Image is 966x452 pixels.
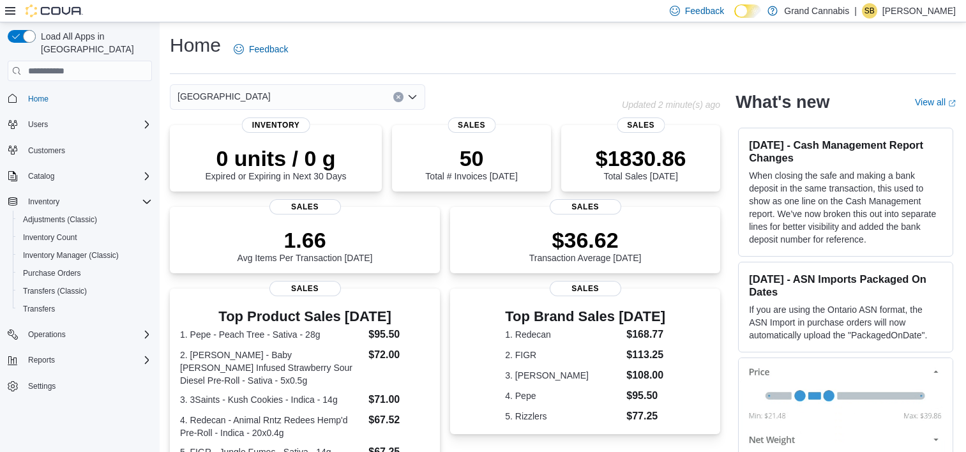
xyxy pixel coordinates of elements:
[23,91,54,107] a: Home
[28,355,55,365] span: Reports
[170,33,221,58] h1: Home
[13,300,157,318] button: Transfers
[13,211,157,229] button: Adjustments (Classic)
[854,3,857,19] p: |
[28,146,65,156] span: Customers
[948,100,956,107] svg: External link
[617,117,665,133] span: Sales
[23,169,152,184] span: Catalog
[23,268,81,278] span: Purchase Orders
[23,90,152,106] span: Home
[550,199,621,215] span: Sales
[3,141,157,160] button: Customers
[249,43,288,56] span: Feedback
[23,117,152,132] span: Users
[596,146,686,181] div: Total Sales [DATE]
[18,283,92,299] a: Transfers (Classic)
[622,100,720,110] p: Updated 2 minute(s) ago
[229,36,293,62] a: Feedback
[3,116,157,133] button: Users
[18,230,82,245] a: Inventory Count
[28,381,56,391] span: Settings
[529,227,642,253] p: $36.62
[3,326,157,343] button: Operations
[626,388,665,403] dd: $95.50
[28,171,54,181] span: Catalog
[3,193,157,211] button: Inventory
[529,227,642,263] div: Transaction Average [DATE]
[425,146,517,171] p: 50
[18,301,152,317] span: Transfers
[180,349,363,387] dt: 2. [PERSON_NAME] - Baby [PERSON_NAME] Infused Strawberry Sour Diesel Pre-Roll - Sativa - 5x0.5g
[505,328,621,341] dt: 1. Redecan
[882,3,956,19] p: [PERSON_NAME]
[864,3,875,19] span: SB
[368,347,430,363] dd: $72.00
[269,199,341,215] span: Sales
[734,18,735,19] span: Dark Mode
[18,248,152,263] span: Inventory Manager (Classic)
[28,119,48,130] span: Users
[238,227,373,263] div: Avg Items Per Transaction [DATE]
[448,117,495,133] span: Sales
[3,167,157,185] button: Catalog
[23,304,55,314] span: Transfers
[36,30,152,56] span: Load All Apps in [GEOGRAPHIC_DATA]
[23,327,71,342] button: Operations
[23,194,152,209] span: Inventory
[177,89,271,104] span: [GEOGRAPHIC_DATA]
[736,92,829,112] h2: What's new
[626,327,665,342] dd: $168.77
[407,92,418,102] button: Open list of options
[18,212,102,227] a: Adjustments (Classic)
[242,117,310,133] span: Inventory
[180,328,363,341] dt: 1. Pepe - Peach Tree - Sativa - 28g
[180,309,430,324] h3: Top Product Sales [DATE]
[18,230,152,245] span: Inventory Count
[505,389,621,402] dt: 4. Pepe
[180,393,363,406] dt: 3. 3Saints - Kush Cookies - Indica - 14g
[23,286,87,296] span: Transfers (Classic)
[3,89,157,107] button: Home
[18,266,152,281] span: Purchase Orders
[13,229,157,246] button: Inventory Count
[505,309,665,324] h3: Top Brand Sales [DATE]
[23,142,152,158] span: Customers
[368,327,430,342] dd: $95.50
[784,3,849,19] p: Grand Cannabis
[18,212,152,227] span: Adjustments (Classic)
[550,281,621,296] span: Sales
[23,194,64,209] button: Inventory
[18,266,86,281] a: Purchase Orders
[596,146,686,171] p: $1830.86
[749,273,942,298] h3: [DATE] - ASN Imports Packaged On Dates
[23,379,61,394] a: Settings
[505,410,621,423] dt: 5. Rizzlers
[18,301,60,317] a: Transfers
[749,169,942,246] p: When closing the safe and making a bank deposit in the same transaction, this used to show as one...
[18,283,152,299] span: Transfers (Classic)
[23,232,77,243] span: Inventory Count
[23,215,97,225] span: Adjustments (Classic)
[23,327,152,342] span: Operations
[685,4,724,17] span: Feedback
[206,146,347,181] div: Expired or Expiring in Next 30 Days
[393,92,404,102] button: Clear input
[206,146,347,171] p: 0 units / 0 g
[26,4,83,17] img: Cova
[28,94,49,104] span: Home
[3,351,157,369] button: Reports
[368,392,430,407] dd: $71.00
[18,248,124,263] a: Inventory Manager (Classic)
[749,303,942,342] p: If you are using the Ontario ASN format, the ASN Import in purchase orders will now automatically...
[862,3,877,19] div: Samantha Bailey
[269,281,341,296] span: Sales
[368,412,430,428] dd: $67.52
[626,409,665,424] dd: $77.25
[13,282,157,300] button: Transfers (Classic)
[238,227,373,253] p: 1.66
[28,197,59,207] span: Inventory
[13,246,157,264] button: Inventory Manager (Classic)
[23,143,70,158] a: Customers
[23,250,119,260] span: Inventory Manager (Classic)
